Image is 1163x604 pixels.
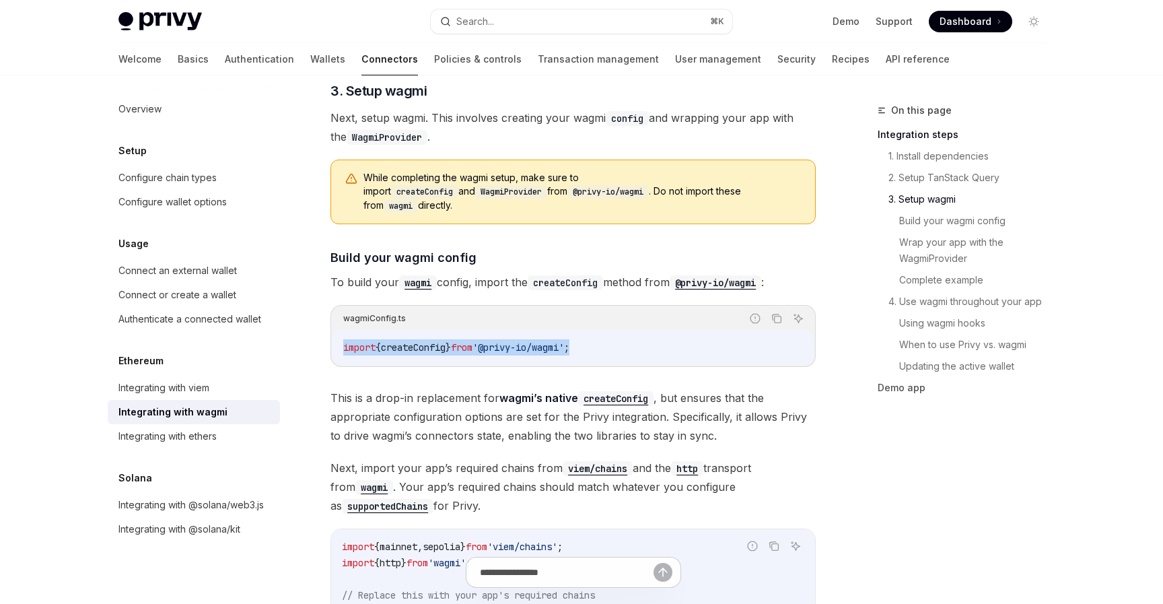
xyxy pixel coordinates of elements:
[118,43,162,75] a: Welcome
[899,269,1055,291] a: Complete example
[108,307,280,331] a: Authenticate a connected wallet
[929,11,1012,32] a: Dashboard
[899,312,1055,334] a: Using wagmi hooks
[888,145,1055,167] a: 1. Install dependencies
[888,189,1055,210] a: 3. Setup wagmi
[108,259,280,283] a: Connect an external wallet
[567,185,649,199] code: @privy-io/wagmi
[118,143,147,159] h5: Setup
[417,541,423,553] span: ,
[744,537,761,555] button: Report incorrect code
[777,43,816,75] a: Security
[886,43,950,75] a: API reference
[330,248,477,267] span: Build your wagmi config
[118,404,227,420] div: Integrating with wagmi
[832,43,870,75] a: Recipes
[710,16,724,27] span: ⌘ K
[899,232,1055,269] a: Wrap your app with the WagmiProvider
[564,341,569,354] span: ;
[1023,11,1045,32] button: Toggle dark mode
[563,461,633,476] code: viem/chains
[606,111,649,126] code: config
[434,43,522,75] a: Policies & controls
[431,9,732,34] button: Search...⌘K
[118,12,202,31] img: light logo
[538,43,659,75] a: Transaction management
[118,287,236,303] div: Connect or create a wallet
[118,521,240,537] div: Integrating with @solana/kit
[330,389,816,445] span: This is a drop-in replacement for , but ensures that the appropriate configuration options are se...
[108,400,280,424] a: Integrating with wagmi
[578,391,654,406] code: createConfig
[768,310,785,327] button: Copy the contents from the code block
[888,291,1055,312] a: 4. Use wagmi throughout your app
[347,130,427,145] code: WagmiProvider
[342,541,374,553] span: import
[330,108,816,146] span: Next, setup wagmi. This involves creating your wagmi and wrapping your app with the .
[888,167,1055,189] a: 2. Setup TanStack Query
[423,541,460,553] span: sepolia
[765,537,783,555] button: Copy the contents from the code block
[342,499,433,512] a: supportedChains
[330,459,816,515] span: Next, import your app’s required chains from and the transport from . Your app’s required chains ...
[310,43,345,75] a: Wallets
[343,341,376,354] span: import
[451,341,472,354] span: from
[384,199,418,213] code: wagmi
[108,493,280,517] a: Integrating with @solana/web3.js
[361,43,418,75] a: Connectors
[475,185,547,199] code: WagmiProvider
[878,377,1055,399] a: Demo app
[108,166,280,190] a: Configure chain types
[399,275,437,290] code: wagmi
[878,124,1055,145] a: Integration steps
[670,275,761,290] code: @privy-io/wagmi
[670,275,761,289] a: @privy-io/wagmi
[108,283,280,307] a: Connect or create a wallet
[746,310,764,327] button: Report incorrect code
[118,497,264,513] div: Integrating with @solana/web3.js
[557,541,563,553] span: ;
[380,541,417,553] span: mainnet
[376,341,381,354] span: {
[363,171,802,213] span: While completing the wagmi setup, make sure to import and from . Do not import these from directly.
[940,15,991,28] span: Dashboard
[355,480,393,495] code: wagmi
[108,517,280,541] a: Integrating with @solana/kit
[899,356,1055,377] a: Updating the active wallet
[118,428,217,444] div: Integrating with ethers
[225,43,294,75] a: Authentication
[528,275,603,290] code: createConfig
[118,101,162,117] div: Overview
[891,102,952,119] span: On this page
[460,541,466,553] span: }
[108,376,280,400] a: Integrating with viem
[399,275,437,289] a: wagmi
[178,43,209,75] a: Basics
[789,310,807,327] button: Ask AI
[446,341,451,354] span: }
[118,470,152,486] h5: Solana
[343,310,406,327] div: wagmiConfig.ts
[345,172,358,186] svg: Warning
[108,97,280,121] a: Overview
[118,236,149,252] h5: Usage
[787,537,804,555] button: Ask AI
[108,190,280,214] a: Configure wallet options
[466,541,487,553] span: from
[118,353,164,369] h5: Ethereum
[118,170,217,186] div: Configure chain types
[671,461,703,475] a: http
[487,541,557,553] span: 'viem/chains'
[391,185,458,199] code: createConfig
[108,424,280,448] a: Integrating with ethers
[342,499,433,514] code: supportedChains
[654,563,672,582] button: Send message
[899,210,1055,232] a: Build your wagmi config
[374,541,380,553] span: {
[118,311,261,327] div: Authenticate a connected wallet
[381,341,446,354] span: createConfig
[456,13,494,30] div: Search...
[118,194,227,210] div: Configure wallet options
[330,273,816,292] span: To build your config, import the method from :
